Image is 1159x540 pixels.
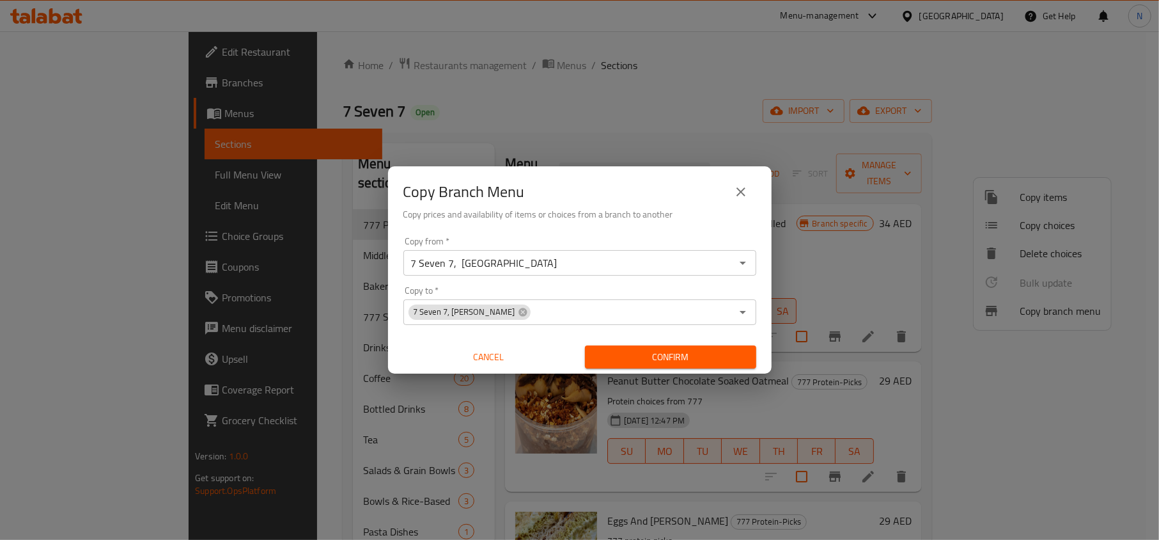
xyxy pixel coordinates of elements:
[585,345,756,369] button: Confirm
[403,345,575,369] button: Cancel
[408,349,570,365] span: Cancel
[734,254,752,272] button: Open
[408,306,520,318] span: 7 Seven 7, [PERSON_NAME]
[734,303,752,321] button: Open
[726,177,756,207] button: close
[403,182,525,202] h2: Copy Branch Menu
[595,349,746,365] span: Confirm
[408,305,531,320] div: 7 Seven 7, [PERSON_NAME]
[403,207,756,221] h6: Copy prices and availability of items or choices from a branch to another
